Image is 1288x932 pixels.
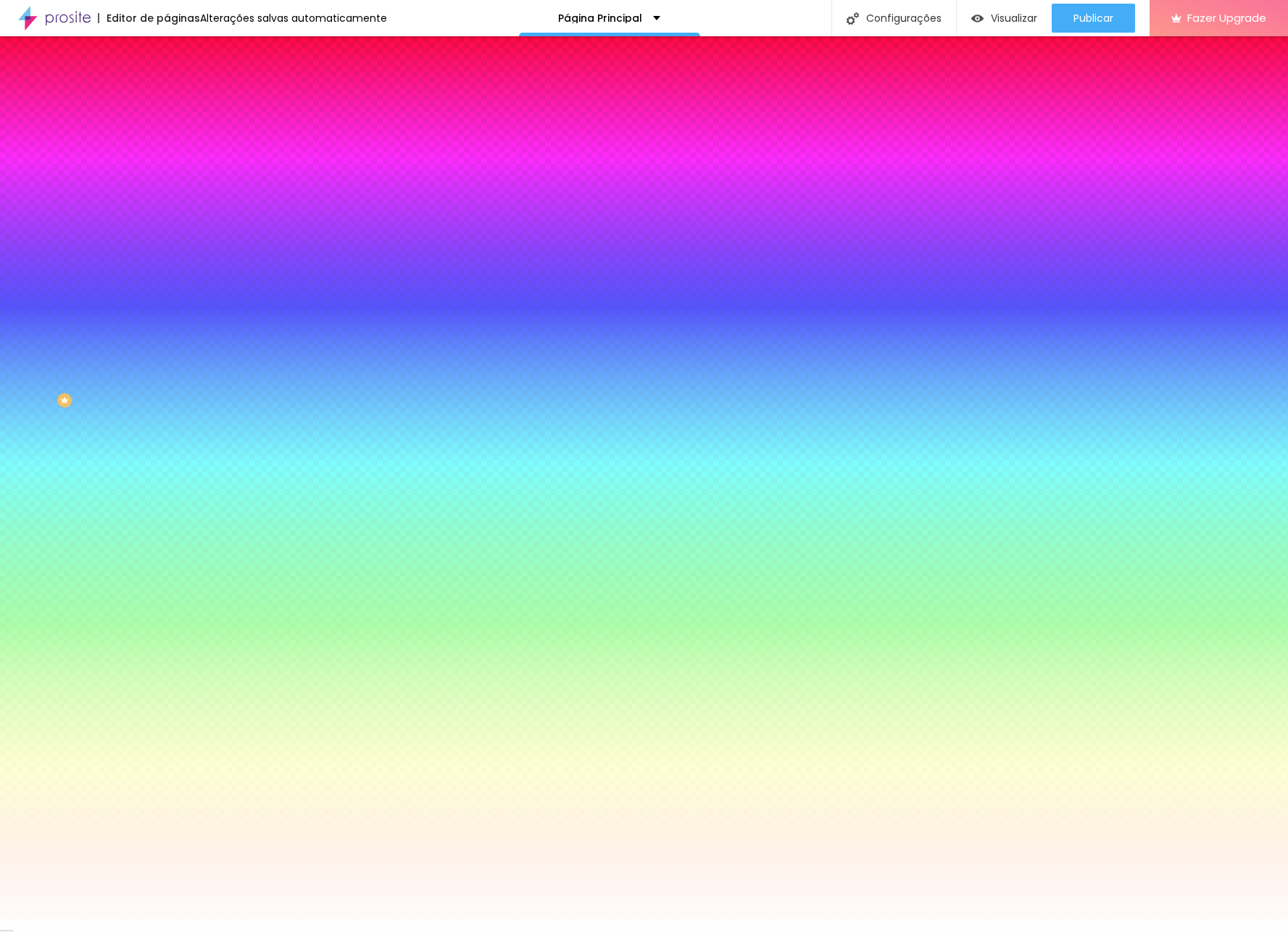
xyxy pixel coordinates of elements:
[200,13,387,23] div: Alterações salvas automaticamente
[1052,4,1135,33] button: Publicar
[1187,12,1266,24] span: Fazer Upgrade
[957,4,1052,33] button: Visualizar
[558,13,642,23] p: Página Principal
[98,13,200,23] div: Editor de páginas
[991,12,1037,24] span: Visualizar
[971,12,984,25] img: view-1.svg
[1073,12,1113,24] span: Publicar
[847,12,859,25] img: Icone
